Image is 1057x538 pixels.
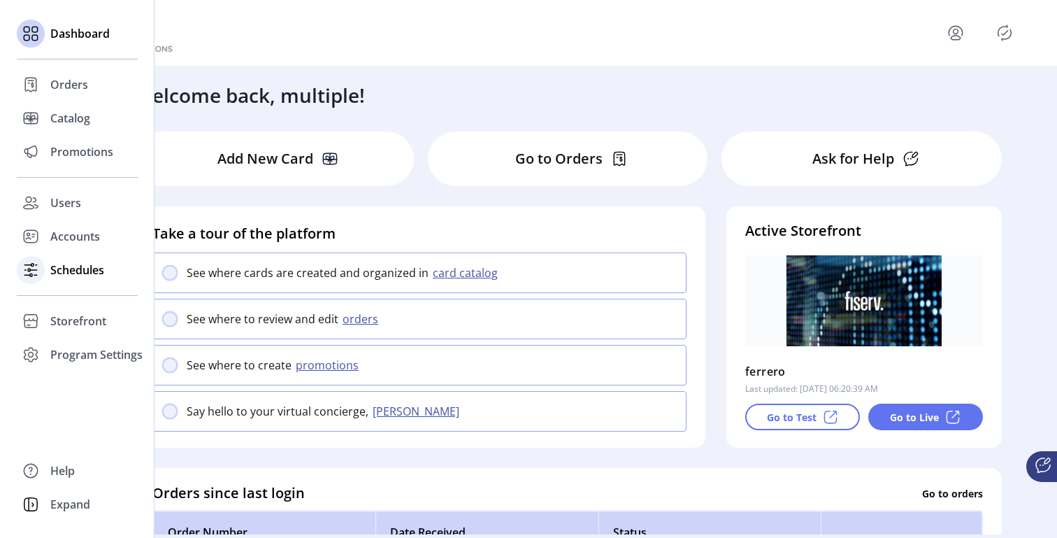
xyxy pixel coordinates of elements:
span: Program Settings [50,346,143,363]
p: Go to Orders [515,148,603,169]
button: card catalog [429,264,506,281]
span: Help [50,462,75,479]
p: Go to orders [922,486,983,500]
button: menu [944,22,967,44]
button: promotions [292,357,367,374]
span: Schedules [50,262,104,278]
span: Expand [50,496,90,513]
p: Go to Live [890,410,939,425]
span: Orders [50,76,88,93]
p: Add New Card [217,148,313,169]
p: Last updated: [DATE] 06:20:39 AM [745,383,878,395]
button: orders [338,311,387,327]
h4: Orders since last login [152,483,305,504]
h3: Welcome back, multiple! [134,80,365,110]
span: Catalog [50,110,90,127]
button: Publisher Panel [993,22,1016,44]
button: [PERSON_NAME] [368,403,468,420]
p: See where to create [187,357,292,374]
p: See where cards are created and organized in [187,264,429,281]
p: ferrero [745,360,786,383]
span: Dashboard [50,25,110,42]
p: See where to review and edit [187,311,338,327]
h4: Active Storefront [745,220,983,241]
h4: Take a tour of the platform [152,223,686,244]
p: Go to Test [767,410,817,425]
span: Promotions [50,143,113,160]
span: Accounts [50,228,100,245]
span: Users [50,194,81,211]
span: Storefront [50,313,106,330]
p: Say hello to your virtual concierge, [187,403,368,420]
p: Ask for Help [812,148,894,169]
